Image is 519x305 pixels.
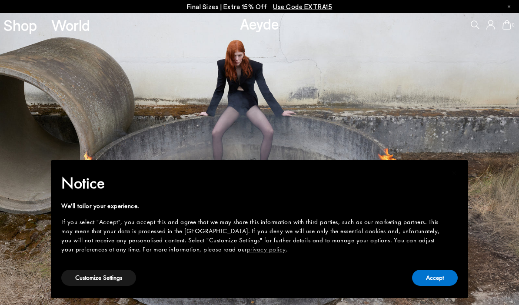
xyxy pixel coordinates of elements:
[444,163,465,184] button: Close this notice
[61,201,444,211] div: We'll tailor your experience.
[247,245,286,254] a: privacy policy
[61,172,444,194] h2: Notice
[412,270,458,286] button: Accept
[61,270,136,286] button: Customize Settings
[452,166,457,180] span: ×
[61,218,444,254] div: If you select "Accept", you accept this and agree that we may share this information with third p...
